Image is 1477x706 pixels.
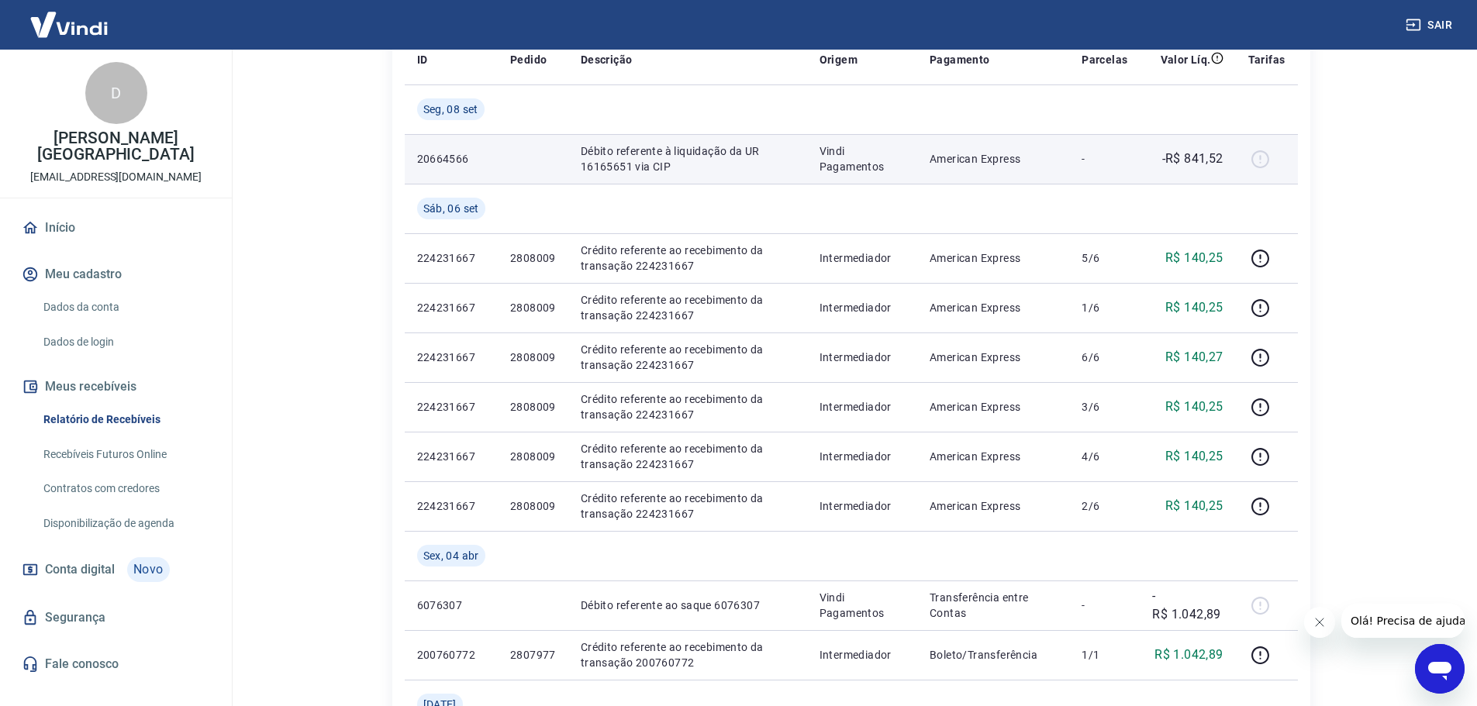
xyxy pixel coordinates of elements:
a: Dados de login [37,326,213,358]
p: 2808009 [510,300,556,315]
span: Conta digital [45,559,115,580]
p: 224231667 [417,498,485,514]
span: Sex, 04 abr [423,548,479,563]
p: Intermediador [820,350,906,365]
p: - [1082,151,1127,167]
p: R$ 140,25 [1165,298,1223,317]
p: American Express [930,498,1057,514]
p: [PERSON_NAME] [GEOGRAPHIC_DATA] [12,130,219,163]
img: Vindi [19,1,119,48]
span: Olá! Precisa de ajuda? [9,11,130,23]
p: R$ 140,25 [1165,398,1223,416]
p: Pedido [510,52,547,67]
p: 6076307 [417,598,485,613]
p: Crédito referente ao recebimento da transação 224231667 [581,243,795,274]
p: 224231667 [417,250,485,266]
p: 2808009 [510,449,556,464]
p: Tarifas [1248,52,1285,67]
p: American Express [930,250,1057,266]
p: 2808009 [510,250,556,266]
p: Transferência entre Contas [930,590,1057,621]
iframe: Botão para abrir a janela de mensagens [1415,644,1465,694]
a: Relatório de Recebíveis [37,404,213,436]
p: 1/1 [1082,647,1127,663]
span: Seg, 08 set [423,102,478,117]
p: 5/6 [1082,250,1127,266]
p: Intermediador [820,647,906,663]
a: Disponibilização de agenda [37,508,213,539]
p: 224231667 [417,449,485,464]
p: Crédito referente ao recebimento da transação 224231667 [581,391,795,422]
p: 2807977 [510,647,556,663]
p: Crédito referente ao recebimento da transação 224231667 [581,491,795,522]
iframe: Fechar mensagem [1304,607,1335,638]
p: Descrição [581,52,633,67]
p: -R$ 841,52 [1162,150,1223,168]
p: Intermediador [820,449,906,464]
p: Origem [820,52,858,67]
p: Intermediador [820,399,906,415]
p: R$ 1.042,89 [1154,646,1223,664]
p: Valor Líq. [1161,52,1211,67]
p: 1/6 [1082,300,1127,315]
a: Conta digitalNovo [19,551,213,588]
p: Crédito referente ao recebimento da transação 224231667 [581,292,795,323]
p: American Express [930,151,1057,167]
p: 6/6 [1082,350,1127,365]
p: 3/6 [1082,399,1127,415]
p: Intermediador [820,250,906,266]
button: Meus recebíveis [19,370,213,404]
div: D [85,62,147,124]
p: Débito referente ao saque 6076307 [581,598,795,613]
p: 224231667 [417,399,485,415]
p: R$ 140,27 [1165,348,1223,367]
p: Vindi Pagamentos [820,590,906,621]
a: Início [19,211,213,245]
iframe: Mensagem da empresa [1341,604,1465,638]
a: Fale conosco [19,647,213,681]
p: American Express [930,350,1057,365]
p: 224231667 [417,300,485,315]
p: R$ 140,25 [1165,249,1223,267]
button: Meu cadastro [19,257,213,291]
p: 2808009 [510,498,556,514]
a: Recebíveis Futuros Online [37,439,213,470]
p: R$ 140,25 [1165,447,1223,466]
p: Crédito referente ao recebimento da transação 200760772 [581,639,795,670]
p: 2808009 [510,399,556,415]
p: 2808009 [510,350,556,365]
p: Vindi Pagamentos [820,143,906,174]
p: 224231667 [417,350,485,365]
p: -R$ 1.042,89 [1152,587,1223,624]
p: Crédito referente ao recebimento da transação 224231667 [581,441,795,472]
a: Dados da conta [37,291,213,323]
p: Parcelas [1082,52,1127,67]
p: Débito referente à liquidação da UR 16165651 via CIP [581,143,795,174]
p: ID [417,52,428,67]
p: Boleto/Transferência [930,647,1057,663]
p: R$ 140,25 [1165,497,1223,515]
p: 200760772 [417,647,485,663]
p: Intermediador [820,498,906,514]
p: [EMAIL_ADDRESS][DOMAIN_NAME] [30,169,202,185]
p: 2/6 [1082,498,1127,514]
a: Contratos com credores [37,473,213,505]
p: American Express [930,399,1057,415]
p: Crédito referente ao recebimento da transação 224231667 [581,342,795,373]
p: Pagamento [930,52,990,67]
button: Sair [1403,11,1458,40]
span: Sáb, 06 set [423,201,479,216]
p: 4/6 [1082,449,1127,464]
p: American Express [930,449,1057,464]
p: Intermediador [820,300,906,315]
p: - [1082,598,1127,613]
a: Segurança [19,601,213,635]
p: 20664566 [417,151,485,167]
p: American Express [930,300,1057,315]
span: Novo [127,557,170,582]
